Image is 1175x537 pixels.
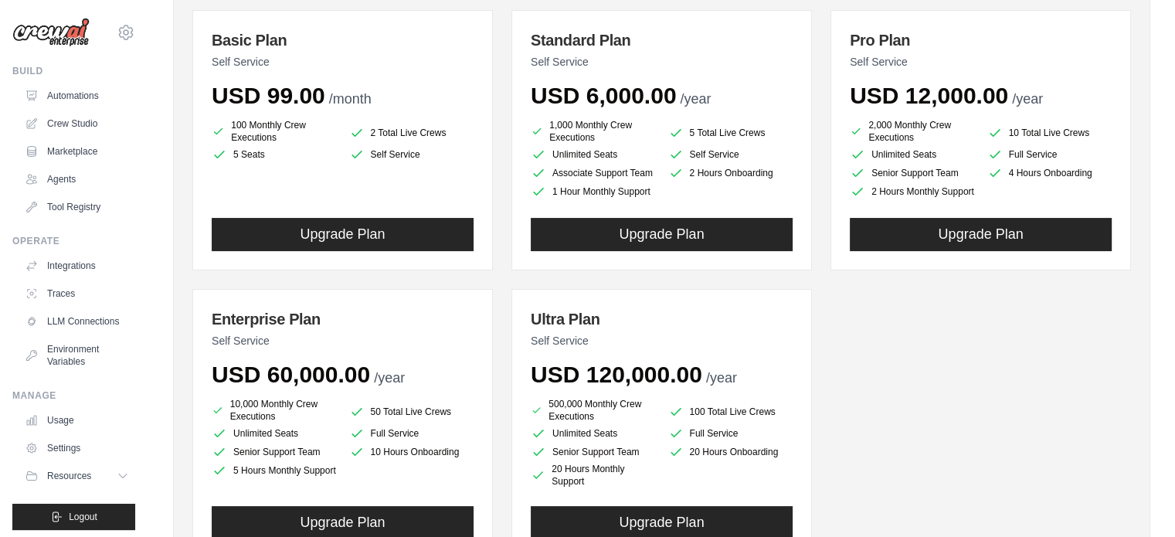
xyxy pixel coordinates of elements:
[212,218,474,251] button: Upgrade Plan
[69,511,97,523] span: Logout
[531,362,702,387] span: USD 120,000.00
[212,83,325,108] span: USD 99.00
[19,167,135,192] a: Agents
[531,308,793,330] h3: Ultra Plan
[19,408,135,433] a: Usage
[374,370,405,386] span: /year
[19,309,135,334] a: LLM Connections
[987,147,1112,162] li: Full Service
[850,29,1112,51] h3: Pro Plan
[531,463,656,488] li: 20 Hours Monthly Support
[668,426,793,441] li: Full Service
[47,470,91,482] span: Resources
[668,165,793,181] li: 2 Hours Onboarding
[349,122,474,144] li: 2 Total Live Crews
[668,444,793,460] li: 20 Hours Onboarding
[19,436,135,461] a: Settings
[212,119,337,144] li: 100 Monthly Crew Executions
[850,218,1112,251] button: Upgrade Plan
[212,426,337,441] li: Unlimited Seats
[531,147,656,162] li: Unlimited Seats
[212,54,474,70] p: Self Service
[349,426,474,441] li: Full Service
[531,398,656,423] li: 500,000 Monthly Crew Executions
[850,83,1008,108] span: USD 12,000.00
[531,184,656,199] li: 1 Hour Monthly Support
[531,54,793,70] p: Self Service
[19,195,135,219] a: Tool Registry
[12,235,135,247] div: Operate
[668,147,793,162] li: Self Service
[19,337,135,374] a: Environment Variables
[680,91,711,107] span: /year
[212,398,337,423] li: 10,000 Monthly Crew Executions
[349,147,474,162] li: Self Service
[19,111,135,136] a: Crew Studio
[349,401,474,423] li: 50 Total Live Crews
[850,184,975,199] li: 2 Hours Monthly Support
[531,119,656,144] li: 1,000 Monthly Crew Executions
[531,29,793,51] h3: Standard Plan
[19,464,135,488] button: Resources
[531,426,656,441] li: Unlimited Seats
[987,122,1112,144] li: 10 Total Live Crews
[19,139,135,164] a: Marketplace
[850,119,975,144] li: 2,000 Monthly Crew Executions
[531,444,656,460] li: Senior Support Team
[19,83,135,108] a: Automations
[212,147,337,162] li: 5 Seats
[1098,463,1175,537] iframe: Chat Widget
[12,18,90,47] img: Logo
[531,165,656,181] li: Associate Support Team
[212,333,474,348] p: Self Service
[212,308,474,330] h3: Enterprise Plan
[850,147,975,162] li: Unlimited Seats
[12,504,135,530] button: Logout
[531,333,793,348] p: Self Service
[668,122,793,144] li: 5 Total Live Crews
[329,91,372,107] span: /month
[706,370,737,386] span: /year
[1012,91,1043,107] span: /year
[531,218,793,251] button: Upgrade Plan
[1098,463,1175,537] div: チャットウィジェット
[212,29,474,51] h3: Basic Plan
[12,65,135,77] div: Build
[19,281,135,306] a: Traces
[349,444,474,460] li: 10 Hours Onboarding
[850,54,1112,70] p: Self Service
[668,401,793,423] li: 100 Total Live Crews
[12,389,135,402] div: Manage
[212,362,370,387] span: USD 60,000.00
[987,165,1112,181] li: 4 Hours Onboarding
[531,83,676,108] span: USD 6,000.00
[19,253,135,278] a: Integrations
[212,444,337,460] li: Senior Support Team
[212,463,337,478] li: 5 Hours Monthly Support
[850,165,975,181] li: Senior Support Team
